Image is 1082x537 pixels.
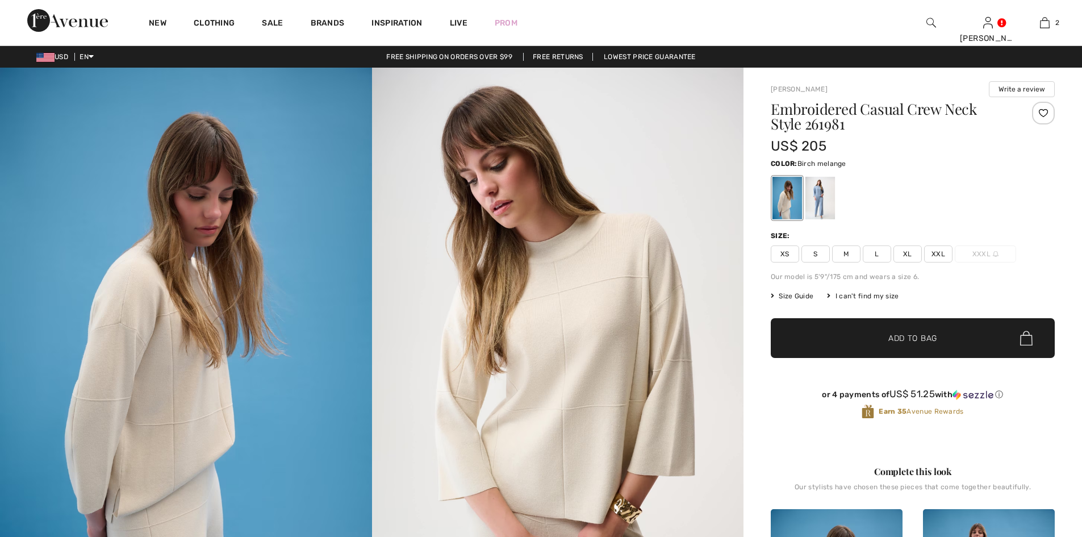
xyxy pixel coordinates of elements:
[36,53,55,62] img: US Dollar
[771,465,1055,478] div: Complete this look
[926,16,936,30] img: search the website
[989,81,1055,97] button: Write a review
[771,389,1055,404] div: or 4 payments ofUS$ 51.25withSezzle Click to learn more about Sezzle
[1020,331,1033,345] img: Bag.svg
[36,53,73,61] span: USD
[194,18,235,30] a: Clothing
[955,245,1016,263] span: XXXL
[772,177,802,219] div: Birch melange
[377,53,521,61] a: Free shipping on orders over $99
[523,53,593,61] a: Free Returns
[832,245,860,263] span: M
[1017,16,1072,30] a: 2
[801,245,830,263] span: S
[27,9,108,32] img: 1ère Avenue
[80,53,94,61] span: EN
[771,389,1055,400] div: or 4 payments of with
[771,272,1055,282] div: Our model is 5'9"/175 cm and wears a size 6.
[924,245,953,263] span: XXL
[595,53,705,61] a: Lowest Price Guarantee
[993,251,999,257] img: ring-m.svg
[311,18,345,30] a: Brands
[893,245,922,263] span: XL
[771,245,799,263] span: XS
[771,291,813,301] span: Size Guide
[771,160,797,168] span: Color:
[862,404,874,419] img: Avenue Rewards
[771,318,1055,358] button: Add to Bag
[149,18,166,30] a: New
[771,138,826,154] span: US$ 205
[771,102,1008,131] h1: Embroidered Casual Crew Neck Style 261981
[771,483,1055,500] div: Our stylists have chosen these pieces that come together beautifully.
[960,32,1016,44] div: [PERSON_NAME]
[983,17,993,28] a: Sign In
[371,18,422,30] span: Inspiration
[771,231,792,241] div: Size:
[495,17,517,29] a: Prom
[805,177,835,219] div: Chambray
[1040,16,1050,30] img: My Bag
[888,332,937,344] span: Add to Bag
[797,160,846,168] span: Birch melange
[879,406,963,417] span: Avenue Rewards
[889,388,935,399] span: US$ 51.25
[879,407,906,415] strong: Earn 35
[953,390,993,400] img: Sezzle
[450,17,467,29] a: Live
[262,18,283,30] a: Sale
[983,16,993,30] img: My Info
[1055,18,1059,28] span: 2
[771,85,828,93] a: [PERSON_NAME]
[827,291,899,301] div: I can't find my size
[863,245,891,263] span: L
